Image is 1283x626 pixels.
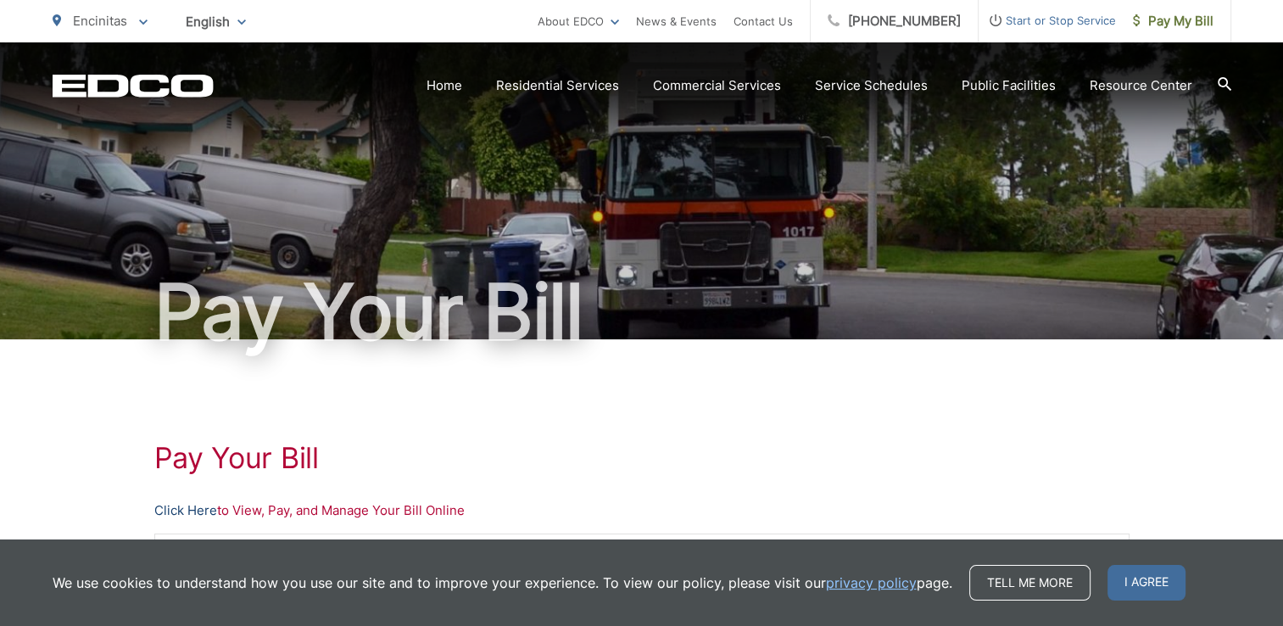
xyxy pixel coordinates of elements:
[962,75,1056,96] a: Public Facilities
[538,11,619,31] a: About EDCO
[969,565,1091,601] a: Tell me more
[734,11,793,31] a: Contact Us
[1107,565,1185,601] span: I agree
[815,75,928,96] a: Service Schedules
[496,75,619,96] a: Residential Services
[1090,75,1192,96] a: Resource Center
[73,13,127,29] span: Encinitas
[53,74,214,98] a: EDCD logo. Return to the homepage.
[53,573,952,593] p: We use cookies to understand how you use our site and to improve your experience. To view our pol...
[636,11,717,31] a: News & Events
[1133,11,1213,31] span: Pay My Bill
[154,500,217,521] a: Click Here
[154,441,1130,475] h1: Pay Your Bill
[53,270,1231,355] h1: Pay Your Bill
[173,7,259,36] span: English
[826,573,917,593] a: privacy policy
[154,500,1130,521] p: to View, Pay, and Manage Your Bill Online
[427,75,462,96] a: Home
[653,75,781,96] a: Commercial Services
